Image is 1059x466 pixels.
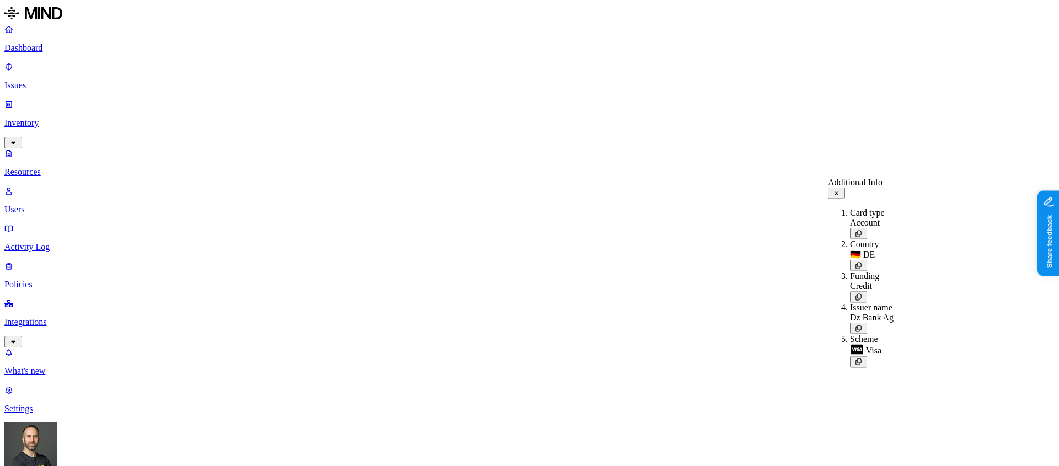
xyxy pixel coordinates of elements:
span: Scheme [850,334,878,344]
span: Issuer name [850,303,892,312]
div: Dz Bank Ag [850,313,894,323]
p: Users [4,205,1055,215]
p: Integrations [4,317,1055,327]
div: Credit [850,281,894,291]
p: What's new [4,366,1055,376]
span: Card type [850,208,885,217]
p: Dashboard [4,43,1055,53]
span: Funding [850,271,879,281]
p: Issues [4,81,1055,90]
img: MIND [4,4,62,22]
p: Settings [4,404,1055,414]
p: Policies [4,280,1055,290]
span: Country [850,239,879,249]
div: 🇩🇪 DE [850,249,894,260]
p: Activity Log [4,242,1055,252]
p: Resources [4,167,1055,177]
div: Visa [850,344,894,356]
div: Account [850,218,894,228]
div: Additional Info [828,178,894,188]
p: Inventory [4,118,1055,128]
